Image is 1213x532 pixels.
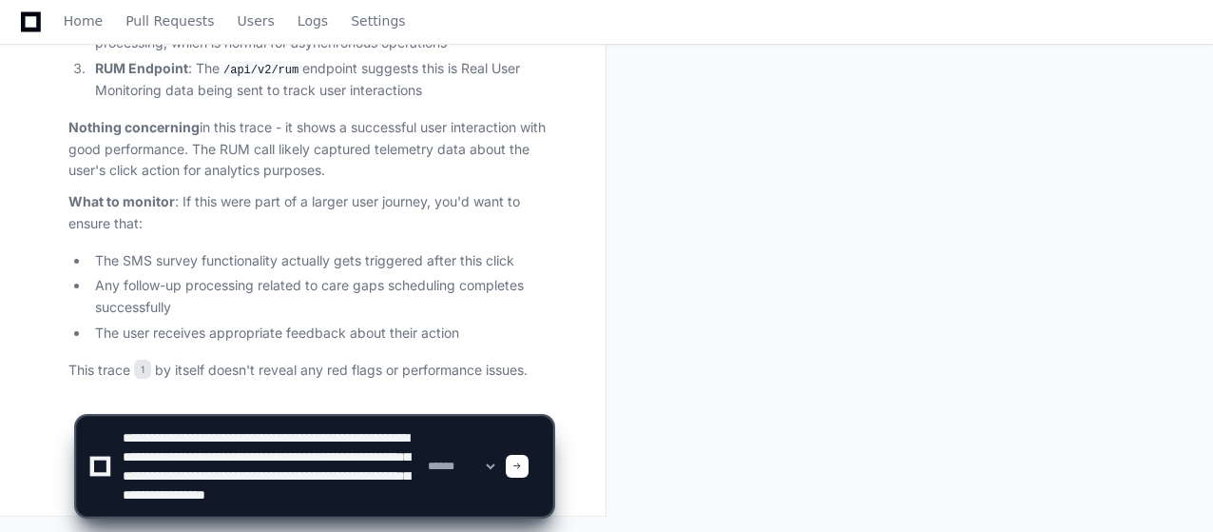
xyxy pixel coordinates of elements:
[68,360,552,382] p: This trace by itself doesn't reveal any red flags or performance issues.
[68,193,175,209] strong: What to monitor
[351,15,405,27] span: Settings
[134,360,151,379] span: 1
[298,15,328,27] span: Logs
[89,275,552,319] li: Any follow-up processing related to care gaps scheduling completes successfully
[220,62,302,79] code: /api/v2/rum
[89,250,552,272] li: The SMS survey functionality actually gets triggered after this click
[64,15,103,27] span: Home
[68,117,552,182] p: in this trace - it shows a successful user interaction with good performance. The RUM call likely...
[95,60,188,76] strong: RUM Endpoint
[89,323,552,345] li: The user receives appropriate feedback about their action
[89,58,552,102] li: : The endpoint suggests this is Real User Monitoring data being sent to track user interactions
[125,15,214,27] span: Pull Requests
[238,15,275,27] span: Users
[68,119,200,135] strong: Nothing concerning
[68,191,552,235] p: : If this were part of a larger user journey, you'd want to ensure that:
